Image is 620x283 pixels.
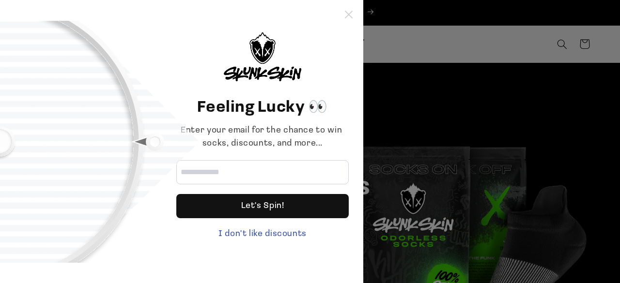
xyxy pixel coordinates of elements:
div: Let's Spin! [241,194,284,218]
img: logo [224,32,301,81]
input: Email address [176,160,349,184]
header: Feeling Lucky 👀 [176,96,349,119]
div: Let's Spin! [176,194,349,218]
div: I don't like discounts [176,228,349,241]
div: Enter your email for the chance to win socks, discounts, and more... [176,124,349,150]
